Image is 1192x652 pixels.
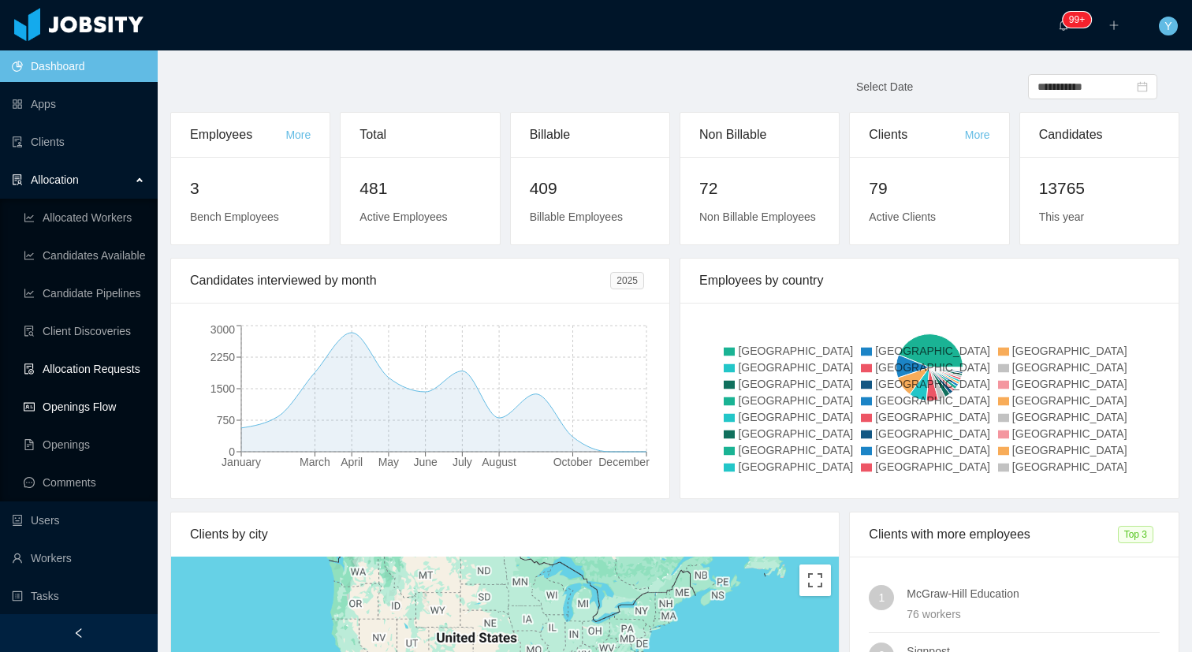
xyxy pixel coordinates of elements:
tspan: January [222,456,261,468]
a: icon: appstoreApps [12,88,145,120]
span: [GEOGRAPHIC_DATA] [875,460,990,473]
a: icon: idcardOpenings Flow [24,391,145,423]
span: [GEOGRAPHIC_DATA] [875,345,990,357]
div: Non Billable [699,113,820,157]
span: [GEOGRAPHIC_DATA] [1012,427,1127,440]
tspan: October [553,456,593,468]
span: 2025 [610,272,644,289]
a: More [285,129,311,141]
span: [GEOGRAPHIC_DATA] [1012,378,1127,390]
span: [GEOGRAPHIC_DATA] [875,444,990,456]
a: icon: file-textOpenings [24,429,145,460]
i: icon: bell [1058,20,1069,31]
tspan: 3000 [210,323,235,336]
a: icon: auditClients [12,126,145,158]
span: Non Billable Employees [699,211,816,223]
h2: 13765 [1039,176,1160,201]
a: icon: file-doneAllocation Requests [24,353,145,385]
span: [GEOGRAPHIC_DATA] [1012,394,1127,407]
span: [GEOGRAPHIC_DATA] [1012,460,1127,473]
div: Clients with more employees [869,512,1117,557]
tspan: June [413,456,438,468]
h2: 3 [190,176,311,201]
span: [GEOGRAPHIC_DATA] [875,378,990,390]
h2: 481 [359,176,480,201]
div: Employees [190,113,285,157]
div: Billable [530,113,650,157]
tspan: July [453,456,472,468]
span: Billable Employees [530,211,623,223]
span: [GEOGRAPHIC_DATA] [875,361,990,374]
a: icon: userWorkers [12,542,145,574]
span: [GEOGRAPHIC_DATA] [875,427,990,440]
span: Top 3 [1118,526,1153,543]
a: icon: line-chartAllocated Workers [24,202,145,233]
span: [GEOGRAPHIC_DATA] [738,427,853,440]
div: Candidates interviewed by month [190,259,610,303]
span: Active Clients [869,211,936,223]
tspan: 750 [217,414,236,427]
span: [GEOGRAPHIC_DATA] [738,394,853,407]
span: [GEOGRAPHIC_DATA] [875,394,990,407]
h2: 72 [699,176,820,201]
tspan: 2250 [210,351,235,363]
i: icon: calendar [1137,81,1148,92]
span: [GEOGRAPHIC_DATA] [738,361,853,374]
div: 76 workers [907,605,1160,623]
a: icon: robotUsers [12,505,145,536]
tspan: August [482,456,516,468]
span: [GEOGRAPHIC_DATA] [738,460,853,473]
div: Employees by country [699,259,1160,303]
span: [GEOGRAPHIC_DATA] [1012,361,1127,374]
span: Select Date [856,80,913,93]
div: Clients [869,113,964,157]
i: icon: plus [1108,20,1119,31]
a: More [965,129,990,141]
tspan: April [341,456,363,468]
span: Active Employees [359,211,447,223]
tspan: 0 [229,445,235,458]
span: [GEOGRAPHIC_DATA] [1012,411,1127,423]
span: [GEOGRAPHIC_DATA] [1012,345,1127,357]
span: Y [1164,17,1172,35]
tspan: December [598,456,650,468]
div: Total [359,113,480,157]
span: [GEOGRAPHIC_DATA] [738,345,853,357]
span: [GEOGRAPHIC_DATA] [875,411,990,423]
tspan: May [378,456,399,468]
a: icon: line-chartCandidates Available [24,240,145,271]
a: icon: pie-chartDashboard [12,50,145,82]
a: icon: messageComments [24,467,145,498]
div: Candidates [1039,113,1160,157]
tspan: March [300,456,330,468]
a: icon: file-searchClient Discoveries [24,315,145,347]
span: [GEOGRAPHIC_DATA] [738,378,853,390]
h4: McGraw-Hill Education [907,585,1160,602]
span: Bench Employees [190,211,279,223]
a: icon: line-chartCandidate Pipelines [24,278,145,309]
button: Toggle fullscreen view [799,564,831,596]
h2: 79 [869,176,989,201]
sup: 456 [1063,12,1091,28]
a: icon: profileTasks [12,580,145,612]
span: 1 [878,585,885,610]
span: Allocation [31,173,79,186]
div: Clients by city [190,512,820,557]
span: [GEOGRAPHIC_DATA] [738,411,853,423]
tspan: 1500 [210,382,235,395]
span: [GEOGRAPHIC_DATA] [738,444,853,456]
h2: 409 [530,176,650,201]
i: icon: solution [12,174,23,185]
span: [GEOGRAPHIC_DATA] [1012,444,1127,456]
span: This year [1039,211,1085,223]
